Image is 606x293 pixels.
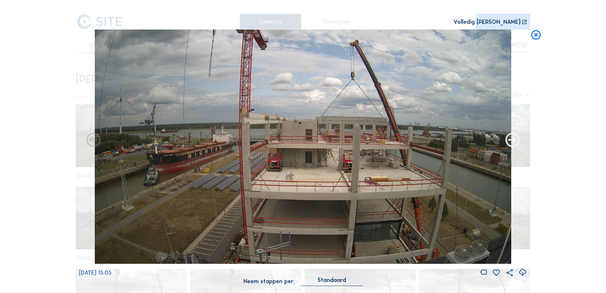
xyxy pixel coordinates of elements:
[85,132,102,149] i: Forward
[454,19,520,25] div: Volledig [PERSON_NAME]
[95,29,511,264] img: Image
[318,277,346,283] div: Standaard
[243,278,295,284] div: Neem stappen per:
[301,277,363,286] div: Standaard
[79,269,112,276] span: [DATE] 15:05
[504,132,521,149] i: Back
